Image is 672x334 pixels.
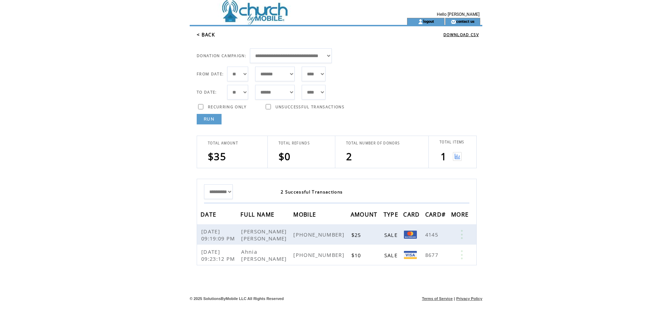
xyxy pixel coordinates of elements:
span: TOTAL AMOUNT [208,141,238,145]
a: DOWNLOAD CSV [443,32,479,37]
span: DONATION CAMPAIGN: [197,53,246,58]
img: View graph [453,152,462,161]
span: [DATE] 09:19:09 PM [201,228,237,242]
span: TOTAL NUMBER OF DONORS [346,141,400,145]
span: SALE [384,252,399,259]
span: CARD [403,209,421,222]
span: DATE [201,209,218,222]
span: [PHONE_NUMBER] [293,231,346,238]
a: Privacy Policy [456,296,482,301]
img: Visa [404,251,417,259]
span: CARD# [425,209,448,222]
span: UNSUCCESSFUL TRANSACTIONS [275,104,344,109]
a: AMOUNT [351,212,379,216]
span: SALE [384,231,399,238]
a: MOBILE [293,212,318,216]
a: CARD# [425,212,448,216]
span: [DATE] 09:23:12 PM [201,248,237,262]
span: MORE [451,209,470,222]
a: FULL NAME [240,212,276,216]
span: $10 [351,252,363,259]
a: logout [423,19,434,23]
span: 1 [441,150,447,163]
span: $25 [351,231,363,238]
a: CARD [403,212,421,216]
span: 2 [346,150,352,163]
span: TYPE [384,209,400,222]
a: DATE [201,212,218,216]
span: AMOUNT [351,209,379,222]
img: contact_us_icon.gif [451,19,456,25]
span: [PHONE_NUMBER] [293,251,346,258]
span: MOBILE [293,209,318,222]
a: TYPE [384,212,400,216]
img: account_icon.gif [418,19,423,25]
a: contact us [456,19,475,23]
span: FULL NAME [240,209,276,222]
a: Terms of Service [422,296,453,301]
span: $0 [279,150,291,163]
span: | [454,296,455,301]
span: $35 [208,150,226,163]
img: Mastercard [404,231,417,239]
span: [PERSON_NAME] [PERSON_NAME] [241,228,288,242]
span: FROM DATE: [197,71,224,76]
span: RECURRING ONLY [208,104,247,109]
a: RUN [197,114,222,124]
span: TOTAL ITEMS [440,140,464,144]
span: Ahnia [PERSON_NAME] [241,248,288,262]
span: 2 Successful Transactions [281,189,343,195]
span: TOTAL REFUNDS [279,141,310,145]
span: 8677 [425,251,440,258]
span: Hello [PERSON_NAME] [437,12,479,17]
span: 4145 [425,231,440,238]
span: TO DATE: [197,90,217,95]
a: < BACK [197,32,215,38]
span: © 2025 SolutionsByMobile LLC All Rights Reserved [190,296,284,301]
